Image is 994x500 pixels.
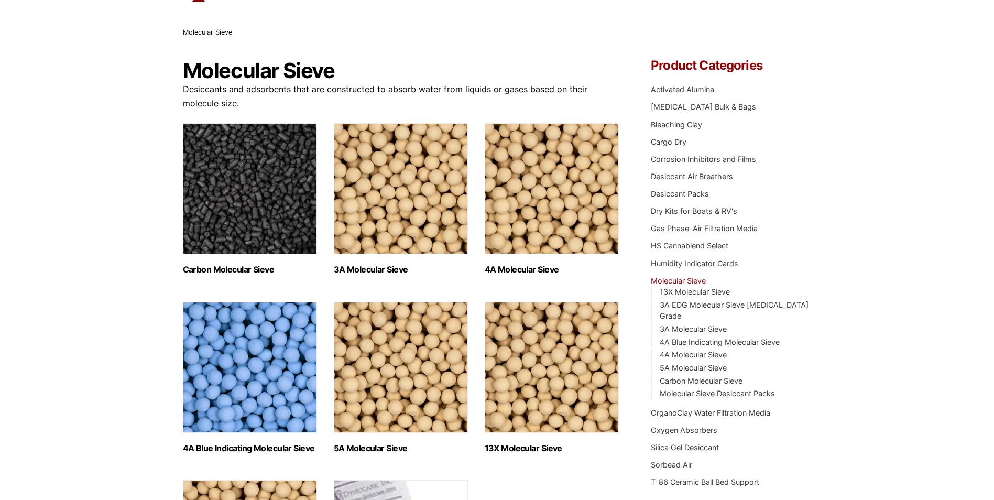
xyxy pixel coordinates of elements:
[651,172,733,181] a: Desiccant Air Breathers
[485,302,619,453] a: Visit product category 13X Molecular Sieve
[485,123,619,275] a: Visit product category 4A Molecular Sieve
[660,300,809,321] a: 3A EDG Molecular Sieve [MEDICAL_DATA] Grade
[660,287,730,296] a: 13X Molecular Sieve
[183,28,232,36] span: Molecular Sieve
[660,350,727,359] a: 4A Molecular Sieve
[651,206,737,215] a: Dry Kits for Boats & RV's
[485,302,619,433] img: 13X Molecular Sieve
[334,443,468,453] h2: 5A Molecular Sieve
[183,302,317,433] img: 4A Blue Indicating Molecular Sieve
[651,189,709,198] a: Desiccant Packs
[334,265,468,275] h2: 3A Molecular Sieve
[183,302,317,453] a: Visit product category 4A Blue Indicating Molecular Sieve
[334,302,468,453] a: Visit product category 5A Molecular Sieve
[183,265,317,275] h2: Carbon Molecular Sieve
[651,460,692,469] a: Sorbead Air
[651,155,756,164] a: Corrosion Inhibitors and Films
[651,443,719,452] a: Silica Gel Desiccant
[651,85,714,94] a: Activated Alumina
[660,363,727,372] a: 5A Molecular Sieve
[651,426,717,434] a: Oxygen Absorbers
[183,123,317,275] a: Visit product category Carbon Molecular Sieve
[651,477,759,486] a: T-86 Ceramic Ball Bed Support
[651,241,728,250] a: HS Cannablend Select
[183,82,620,111] p: Desiccants and adsorbents that are constructed to absorb water from liquids or gases based on the...
[485,123,619,254] img: 4A Molecular Sieve
[485,265,619,275] h2: 4A Molecular Sieve
[651,259,738,268] a: Humidity Indicator Cards
[651,102,756,111] a: [MEDICAL_DATA] Bulk & Bags
[660,338,780,346] a: 4A Blue Indicating Molecular Sieve
[485,443,619,453] h2: 13X Molecular Sieve
[660,324,727,333] a: 3A Molecular Sieve
[660,376,742,385] a: Carbon Molecular Sieve
[651,224,758,233] a: Gas Phase-Air Filtration Media
[334,302,468,433] img: 5A Molecular Sieve
[651,276,706,285] a: Molecular Sieve
[651,120,702,129] a: Bleaching Clay
[183,443,317,453] h2: 4A Blue Indicating Molecular Sieve
[183,123,317,254] img: Carbon Molecular Sieve
[651,408,770,417] a: OrganoClay Water Filtration Media
[651,137,686,146] a: Cargo Dry
[334,123,468,254] img: 3A Molecular Sieve
[183,59,620,82] h1: Molecular Sieve
[660,389,775,398] a: Molecular Sieve Desiccant Packs
[651,59,811,72] h4: Product Categories
[334,123,468,275] a: Visit product category 3A Molecular Sieve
